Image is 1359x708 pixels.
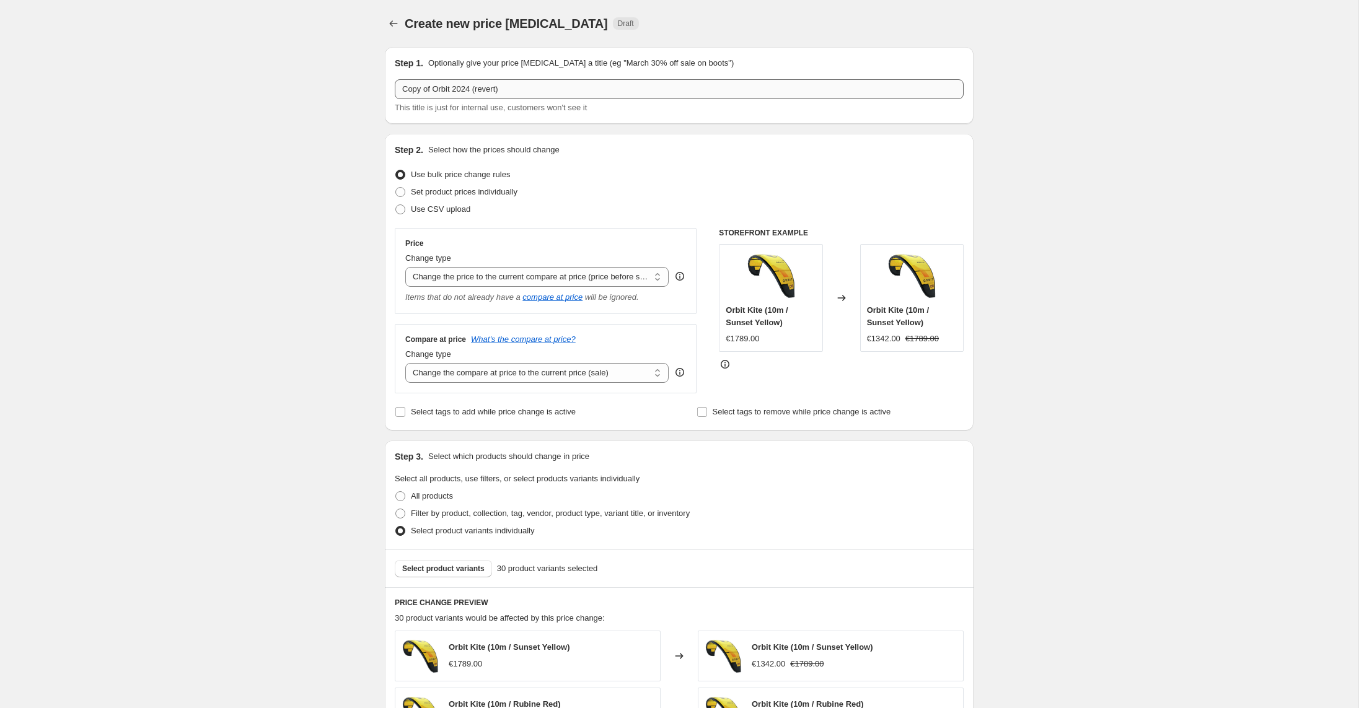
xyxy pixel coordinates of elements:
button: Select product variants [395,560,492,577]
p: Select how the prices should change [428,144,560,156]
span: This title is just for internal use, customers won't see it [395,103,587,112]
h2: Step 1. [395,57,423,69]
i: Items that do not already have a [405,292,521,302]
h2: Step 2. [395,144,423,156]
img: product_image_85000240000_218_01_80x.png [705,637,742,675]
span: Select product variants individually [411,526,534,535]
span: Select tags to add while price change is active [411,407,576,416]
img: product_image_85000240000_218_01_80x.png [402,637,439,675]
span: Create new price [MEDICAL_DATA] [405,17,608,30]
p: Select which products should change in price [428,450,589,463]
h6: STOREFRONT EXAMPLE [719,228,964,238]
span: 30 product variants would be affected by this price change: [395,613,605,623]
button: What's the compare at price? [471,334,576,344]
img: product_image_85000240000_218_01_80x.png [746,251,796,300]
span: Orbit Kite (10m / Sunset Yellow) [726,305,788,327]
input: 30% off holiday sale [395,79,964,99]
span: Orbit Kite (10m / Sunset Yellow) [449,642,570,652]
strike: €1789.00 [905,333,939,345]
span: Select product variants [402,564,485,574]
img: product_image_85000240000_218_01_80x.png [887,251,936,300]
div: €1789.00 [726,333,759,345]
span: Use bulk price change rules [411,170,510,179]
strike: €1789.00 [790,658,824,670]
span: Change type [405,253,451,263]
div: €1342.00 [752,658,785,670]
h2: Step 3. [395,450,423,463]
div: help [674,270,686,282]
span: Select all products, use filters, or select products variants individually [395,474,640,483]
span: Change type [405,349,451,359]
div: €1789.00 [449,658,482,670]
span: Filter by product, collection, tag, vendor, product type, variant title, or inventory [411,509,690,518]
span: All products [411,491,453,500]
div: €1342.00 [867,333,900,345]
button: compare at price [522,292,583,302]
span: Orbit Kite (10m / Sunset Yellow) [867,305,929,327]
span: Draft [618,19,634,28]
span: 30 product variants selected [497,562,598,575]
button: Price change jobs [385,15,402,32]
div: help [674,366,686,378]
span: Select tags to remove while price change is active [713,407,891,416]
h3: Price [405,238,423,248]
h6: PRICE CHANGE PREVIEW [395,598,964,608]
span: Set product prices individually [411,187,517,196]
span: Orbit Kite (10m / Sunset Yellow) [752,642,873,652]
i: will be ignored. [585,292,639,302]
h3: Compare at price [405,334,466,344]
p: Optionally give your price [MEDICAL_DATA] a title (eg "March 30% off sale on boots") [428,57,734,69]
span: Use CSV upload [411,204,470,214]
